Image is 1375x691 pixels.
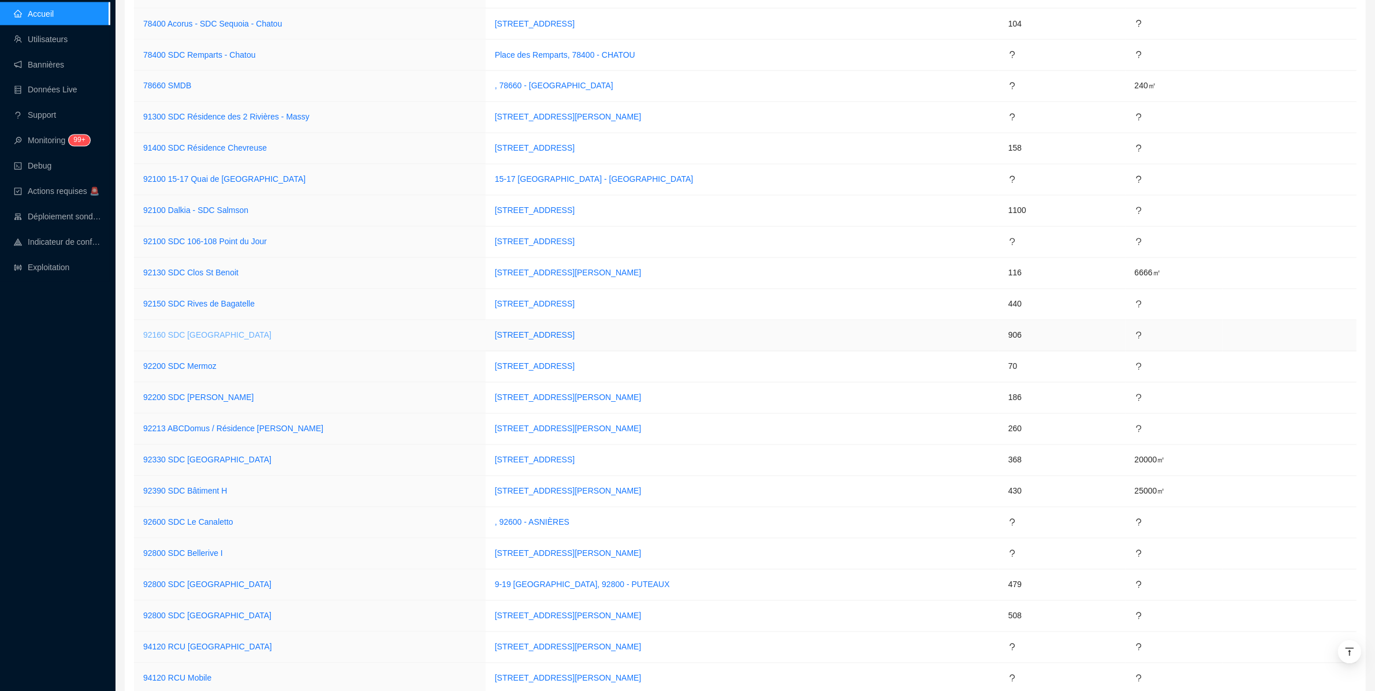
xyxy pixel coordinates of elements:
span: question [1135,394,1143,402]
span: 240 ㎡ [1135,81,1156,91]
a: 92100 Dalkia - SDC Salmson [143,206,248,215]
a: 91300 SDC Résidence des 2 Rivières - Massy [143,113,310,122]
a: 91400 SDC Résidence Chevreuse [143,144,267,153]
a: [STREET_ADDRESS][PERSON_NAME] [495,393,642,402]
a: , 92600 - ASNIÈRES [495,518,569,527]
a: 92150 SDC Rives de Bagatelle [143,300,255,309]
span: Actions requises 🚨 [28,187,99,196]
a: [STREET_ADDRESS] [495,331,575,340]
a: [STREET_ADDRESS][PERSON_NAME] [495,549,642,558]
span: question [1008,82,1016,90]
span: 104 [1008,19,1022,28]
a: Place des Remparts, 78400 - CHATOU [495,50,635,59]
span: 906 [1008,331,1022,340]
span: 508 [1008,611,1022,621]
a: 94120 RCU [GEOGRAPHIC_DATA] [143,643,272,652]
span: question [1135,300,1143,308]
a: heat-mapIndicateur de confort [14,238,102,247]
span: question [1135,144,1143,152]
a: 92200 SDC [PERSON_NAME] [143,393,254,402]
a: [STREET_ADDRESS][PERSON_NAME] [495,643,642,652]
span: question [1008,550,1016,558]
span: question [1135,581,1143,589]
a: 92600 SDC Le Canaletto [143,518,233,527]
a: clusterDéploiement sondes [14,212,102,222]
span: question [1135,207,1143,215]
a: questionSupport [14,111,56,120]
span: 6666 ㎡ [1135,268,1161,278]
span: 260 [1008,424,1022,434]
span: 158 [1008,144,1022,153]
span: question [1008,113,1016,121]
a: [STREET_ADDRESS][PERSON_NAME] [495,487,642,496]
span: question [1008,51,1016,59]
a: 92800 SDC [GEOGRAPHIC_DATA] [143,580,271,589]
span: question [1135,331,1143,339]
span: question [1135,113,1143,121]
a: 78660 SMDB [143,81,191,91]
span: question [1008,175,1016,184]
span: vertical-align-top [1344,647,1355,657]
a: 78400 Acorus - SDC Sequoia - Chatou [143,19,282,28]
span: question [1135,674,1143,682]
span: question [1135,175,1143,184]
a: 92800 SDC Bellerive I [143,549,223,558]
a: 92130 SDC Clos St Benoit [143,268,239,278]
span: question [1008,643,1016,651]
span: 20000 ㎡ [1135,455,1165,465]
a: [STREET_ADDRESS] [495,455,575,465]
span: question [1135,518,1143,526]
a: 92160 SDC [GEOGRAPHIC_DATA] [143,331,271,340]
span: 116 [1008,268,1022,278]
span: 1100 [1008,206,1026,215]
span: question [1135,238,1143,246]
span: question [1135,51,1143,59]
a: 92100 SDC 106-108 Point du Jour [143,237,267,246]
span: question [1008,518,1016,526]
a: homeAccueil [14,9,54,18]
span: 25000 ㎡ [1135,487,1165,496]
a: [STREET_ADDRESS] [495,19,575,28]
a: 15-17 [GEOGRAPHIC_DATA] - [GEOGRAPHIC_DATA] [495,175,694,184]
a: 9-19 [GEOGRAPHIC_DATA], 92800 - PUTEAUX [495,580,670,589]
a: 92390 SDC Bâtiment H [143,487,228,496]
a: [STREET_ADDRESS][PERSON_NAME] [495,268,642,278]
sup: 148 [69,135,90,146]
a: slidersExploitation [14,263,69,272]
a: [STREET_ADDRESS][PERSON_NAME] [495,113,642,122]
a: 78400 SDC Remparts - Chatou [143,50,256,59]
a: [STREET_ADDRESS] [495,300,575,309]
span: question [1135,612,1143,620]
span: question [1135,425,1143,433]
span: question [1008,238,1016,246]
a: codeDebug [14,162,51,171]
span: 368 [1008,455,1022,465]
a: 92213 ABCDomus / Résidence [PERSON_NAME] [143,424,323,434]
a: [STREET_ADDRESS] [495,237,575,246]
span: check-square [14,188,22,196]
a: notificationBannières [14,60,64,69]
a: 92200 SDC Mermoz [143,362,217,371]
a: databaseDonnées Live [14,85,77,95]
a: , 78660 - [GEOGRAPHIC_DATA] [495,81,613,91]
a: 94120 RCU Mobile [143,674,211,683]
a: monitorMonitoring99+ [14,136,87,145]
span: 479 [1008,580,1022,589]
span: 440 [1008,300,1022,309]
span: question [1008,674,1016,682]
a: [STREET_ADDRESS][PERSON_NAME] [495,424,642,434]
span: 186 [1008,393,1022,402]
a: 92800 SDC [GEOGRAPHIC_DATA] [143,611,271,621]
a: [STREET_ADDRESS] [495,144,575,153]
span: question [1135,363,1143,371]
span: 70 [1008,362,1018,371]
span: question [1135,550,1143,558]
a: [STREET_ADDRESS][PERSON_NAME] [495,674,642,683]
span: question [1135,643,1143,651]
a: 92100 15-17 Quai de [GEOGRAPHIC_DATA] [143,175,305,184]
span: 430 [1008,487,1022,496]
a: [STREET_ADDRESS][PERSON_NAME] [495,611,642,621]
a: [STREET_ADDRESS] [495,362,575,371]
a: [STREET_ADDRESS] [495,206,575,215]
a: teamUtilisateurs [14,35,68,44]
